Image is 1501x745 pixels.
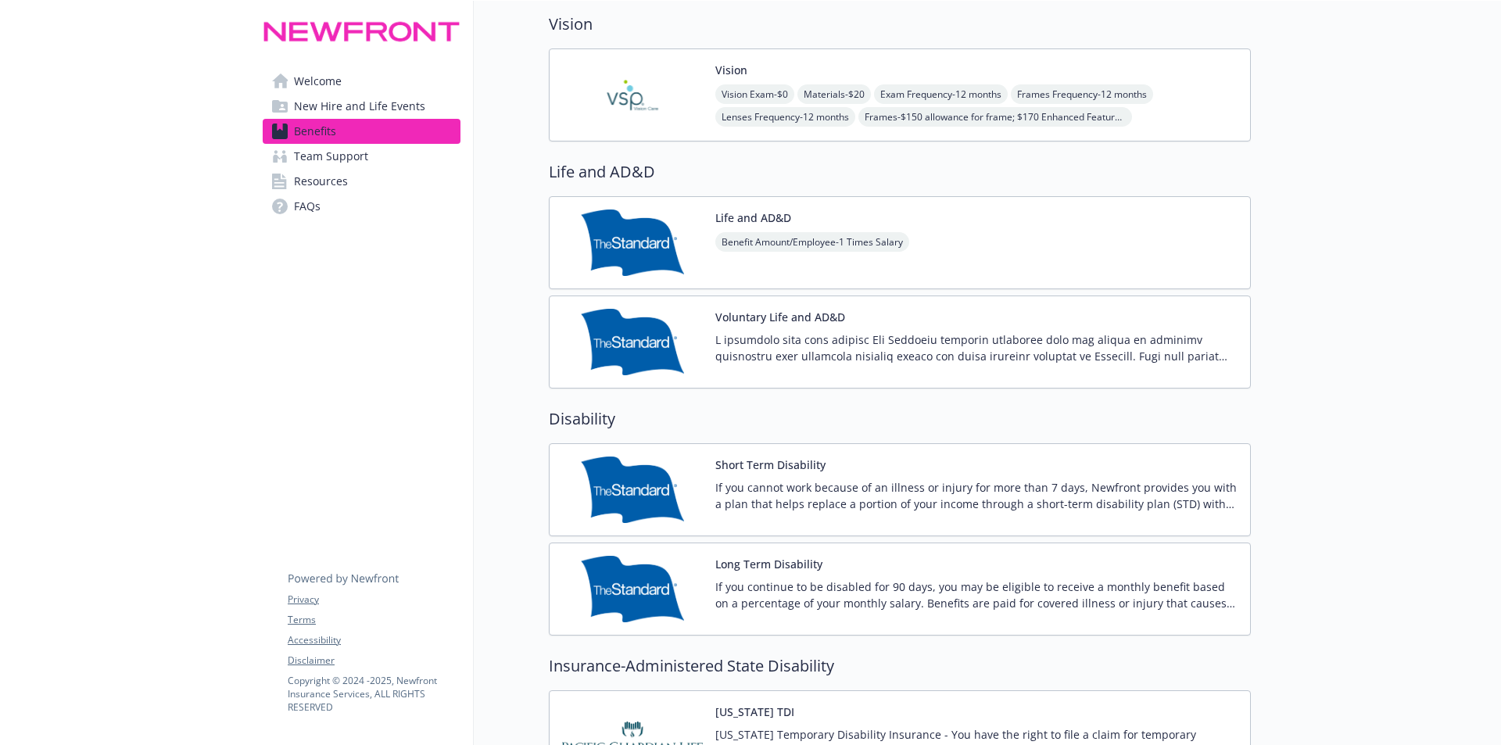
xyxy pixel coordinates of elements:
span: Resources [294,169,348,194]
a: Resources [263,169,460,194]
h2: Insurance-Administered State Disability [549,654,1251,678]
a: Team Support [263,144,460,169]
button: Long Term Disability [715,556,822,572]
span: Frames Frequency - 12 months [1011,84,1153,104]
button: Life and AD&D [715,210,791,226]
p: If you cannot work because of an illness or injury for more than 7 days, Newfront provides you wi... [715,479,1238,512]
span: Exam Frequency - 12 months [874,84,1008,104]
a: Privacy [288,593,460,607]
a: Benefits [263,119,460,144]
a: Terms [288,613,460,627]
img: Standard Insurance Company carrier logo [562,556,703,622]
button: Vision [715,62,747,78]
button: Short Term Disability [715,457,826,473]
span: Vision Exam - $0 [715,84,794,104]
a: Accessibility [288,633,460,647]
img: Vision Service Plan carrier logo [562,62,703,128]
h2: Vision [549,13,1251,36]
p: If you continue to be disabled for 90 days, you may be eligible to receive a monthly benefit base... [715,578,1238,611]
a: New Hire and Life Events [263,94,460,119]
p: Copyright © 2024 - 2025 , Newfront Insurance Services, ALL RIGHTS RESERVED [288,674,460,714]
img: Standard Insurance Company carrier logo [562,210,703,276]
span: FAQs [294,194,321,219]
span: Benefits [294,119,336,144]
button: [US_STATE] TDI [715,704,794,720]
button: Voluntary Life and AD&D [715,309,845,325]
img: Standard Insurance Company carrier logo [562,309,703,375]
a: Disclaimer [288,654,460,668]
a: FAQs [263,194,460,219]
img: Standard Insurance Company carrier logo [562,457,703,523]
a: Welcome [263,69,460,94]
h2: Disability [549,407,1251,431]
span: Lenses Frequency - 12 months [715,107,855,127]
span: Materials - $20 [797,84,871,104]
p: L ipsumdolo sita cons adipisc Eli Seddoeiu temporin utlaboree dolo mag aliqua en adminimv quisnos... [715,331,1238,364]
span: New Hire and Life Events [294,94,425,119]
span: Frames - $150 allowance for frame; $170 Enhanced Featured Frame Brands allowance; 20% savings on ... [858,107,1132,127]
span: Team Support [294,144,368,169]
span: Welcome [294,69,342,94]
span: Benefit Amount/Employee - 1 Times Salary [715,232,909,252]
h2: Life and AD&D [549,160,1251,184]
